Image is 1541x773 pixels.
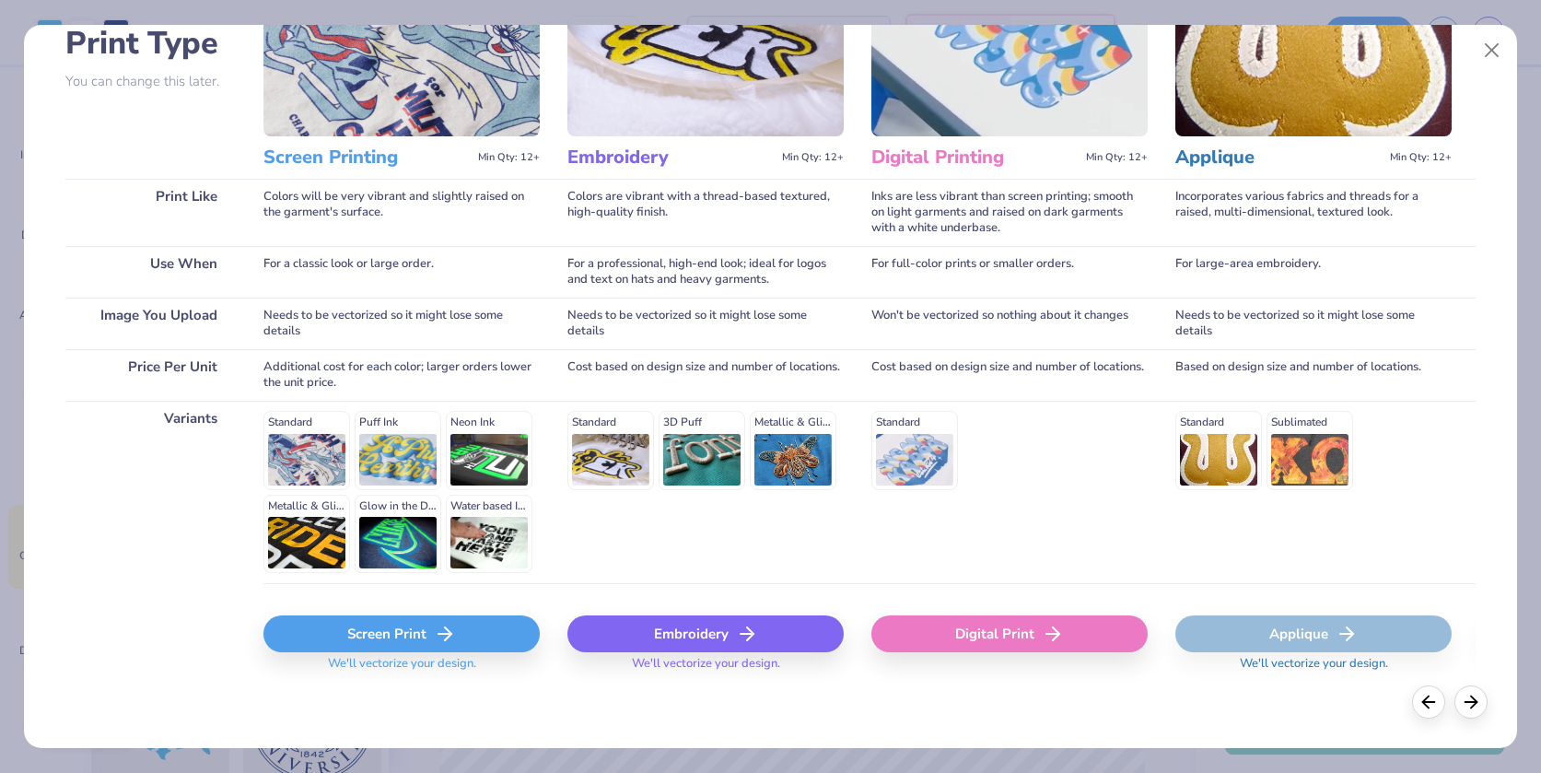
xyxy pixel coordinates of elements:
div: Needs to be vectorized so it might lose some details [1175,298,1452,349]
span: We'll vectorize your design. [1232,656,1395,683]
div: Price Per Unit [65,349,236,401]
h3: Digital Printing [871,146,1079,170]
div: Incorporates various fabrics and threads for a raised, multi-dimensional, textured look. [1175,179,1452,246]
button: Close [1475,33,1510,68]
div: For a professional, high-end look; ideal for logos and text on hats and heavy garments. [567,246,844,298]
div: Cost based on design size and number of locations. [871,349,1148,401]
p: You can change this later. [65,74,236,89]
span: Min Qty: 12+ [782,151,844,164]
span: We'll vectorize your design. [321,656,484,683]
div: Digital Print [871,615,1148,652]
span: We'll vectorize your design. [625,656,788,683]
div: Additional cost for each color; larger orders lower the unit price. [263,349,540,401]
h3: Screen Printing [263,146,471,170]
div: Needs to be vectorized so it might lose some details [263,298,540,349]
h3: Applique [1175,146,1383,170]
div: Colors will be very vibrant and slightly raised on the garment's surface. [263,179,540,246]
div: For full-color prints or smaller orders. [871,246,1148,298]
div: Colors are vibrant with a thread-based textured, high-quality finish. [567,179,844,246]
div: Cost based on design size and number of locations. [567,349,844,401]
div: For a classic look or large order. [263,246,540,298]
div: Image You Upload [65,298,236,349]
div: Print Like [65,179,236,246]
div: Applique [1175,615,1452,652]
div: Inks are less vibrant than screen printing; smooth on light garments and raised on dark garments ... [871,179,1148,246]
div: For large-area embroidery. [1175,246,1452,298]
div: Won't be vectorized so nothing about it changes [871,298,1148,349]
div: Variants [65,401,236,583]
div: Needs to be vectorized so it might lose some details [567,298,844,349]
span: Min Qty: 12+ [478,151,540,164]
div: Based on design size and number of locations. [1175,349,1452,401]
h3: Embroidery [567,146,775,170]
div: Use When [65,246,236,298]
span: Min Qty: 12+ [1086,151,1148,164]
div: Embroidery [567,615,844,652]
div: Screen Print [263,615,540,652]
span: Min Qty: 12+ [1390,151,1452,164]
